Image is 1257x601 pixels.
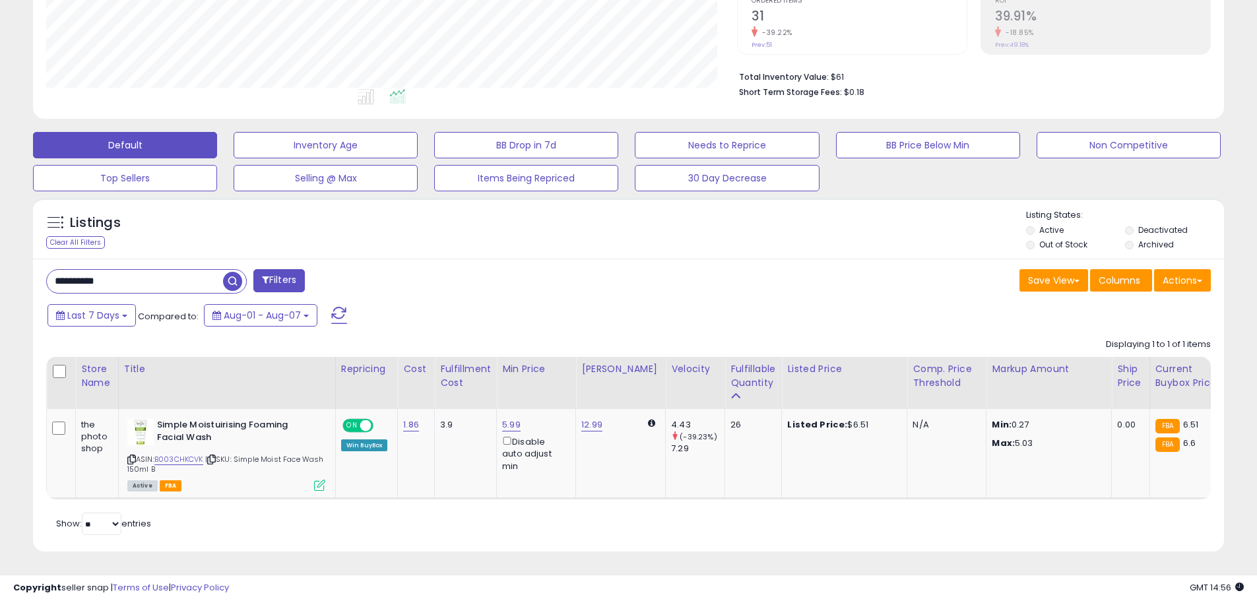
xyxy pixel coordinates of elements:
[1155,437,1180,452] small: FBA
[739,86,842,98] b: Short Term Storage Fees:
[204,304,317,327] button: Aug-01 - Aug-07
[46,236,105,249] div: Clear All Filters
[171,581,229,594] a: Privacy Policy
[1138,239,1174,250] label: Archived
[81,362,113,390] div: Store Name
[1154,269,1211,292] button: Actions
[992,437,1015,449] strong: Max:
[787,418,847,431] b: Listed Price:
[913,362,981,390] div: Comp. Price Threshold
[1099,274,1140,287] span: Columns
[56,517,151,530] span: Show: entries
[1026,209,1224,222] p: Listing States:
[70,214,121,232] h5: Listings
[502,434,565,472] div: Disable auto adjust min
[224,309,301,322] span: Aug-01 - Aug-07
[787,419,897,431] div: $6.51
[1037,132,1221,158] button: Non Competitive
[434,165,618,191] button: Items Being Repriced
[403,362,429,376] div: Cost
[992,362,1106,376] div: Markup Amount
[1155,419,1180,433] small: FBA
[157,419,317,447] b: Simple Moistuirising Foaming Facial Wash
[752,41,772,49] small: Prev: 51
[730,362,776,390] div: Fulfillable Quantity
[440,362,491,390] div: Fulfillment Cost
[124,362,330,376] div: Title
[154,454,203,465] a: B003CHKCVK
[995,9,1210,26] h2: 39.91%
[836,132,1020,158] button: BB Price Below Min
[913,419,976,431] div: N/A
[671,419,725,431] div: 4.43
[33,132,217,158] button: Default
[671,362,719,376] div: Velocity
[1039,224,1064,236] label: Active
[48,304,136,327] button: Last 7 Days
[787,362,901,376] div: Listed Price
[344,420,360,431] span: ON
[1039,239,1087,250] label: Out of Stock
[67,309,119,322] span: Last 7 Days
[234,165,418,191] button: Selling @ Max
[992,418,1012,431] strong: Min:
[127,454,324,474] span: | SKU: Simple Moist Face Wash 150ml B
[757,28,792,38] small: -39.22%
[13,581,61,594] strong: Copyright
[671,443,725,455] div: 7.29
[127,419,325,490] div: ASIN:
[1138,224,1188,236] label: Deactivated
[1190,581,1244,594] span: 2025-08-15 14:56 GMT
[680,431,717,442] small: (-39.23%)
[1183,437,1196,449] span: 6.6
[635,165,819,191] button: 30 Day Decrease
[127,480,158,491] span: All listings currently available for purchase on Amazon
[1106,338,1211,351] div: Displaying 1 to 1 of 1 items
[81,419,108,455] div: the photo shop
[434,132,618,158] button: BB Drop in 7d
[341,439,388,451] div: Win BuyBox
[844,86,864,98] span: $0.18
[33,165,217,191] button: Top Sellers
[160,480,182,491] span: FBA
[635,132,819,158] button: Needs to Reprice
[1001,28,1034,38] small: -18.85%
[1155,362,1223,390] div: Current Buybox Price
[113,581,169,594] a: Terms of Use
[739,71,829,82] b: Total Inventory Value:
[1117,362,1144,390] div: Ship Price
[730,419,771,431] div: 26
[13,582,229,594] div: seller snap | |
[1019,269,1088,292] button: Save View
[371,420,393,431] span: OFF
[752,9,967,26] h2: 31
[739,68,1201,84] li: $61
[234,132,418,158] button: Inventory Age
[581,362,660,376] div: [PERSON_NAME]
[995,41,1029,49] small: Prev: 49.18%
[403,418,419,431] a: 1.86
[992,437,1101,449] p: 5.03
[502,362,570,376] div: Min Price
[341,362,393,376] div: Repricing
[581,418,602,431] a: 12.99
[138,310,199,323] span: Compared to:
[1090,269,1152,292] button: Columns
[127,419,154,445] img: 31qB+6hOxNL._SL40_.jpg
[1183,418,1199,431] span: 6.51
[502,418,521,431] a: 5.99
[1117,419,1139,431] div: 0.00
[253,269,305,292] button: Filters
[440,419,486,431] div: 3.9
[992,419,1101,431] p: 0.27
